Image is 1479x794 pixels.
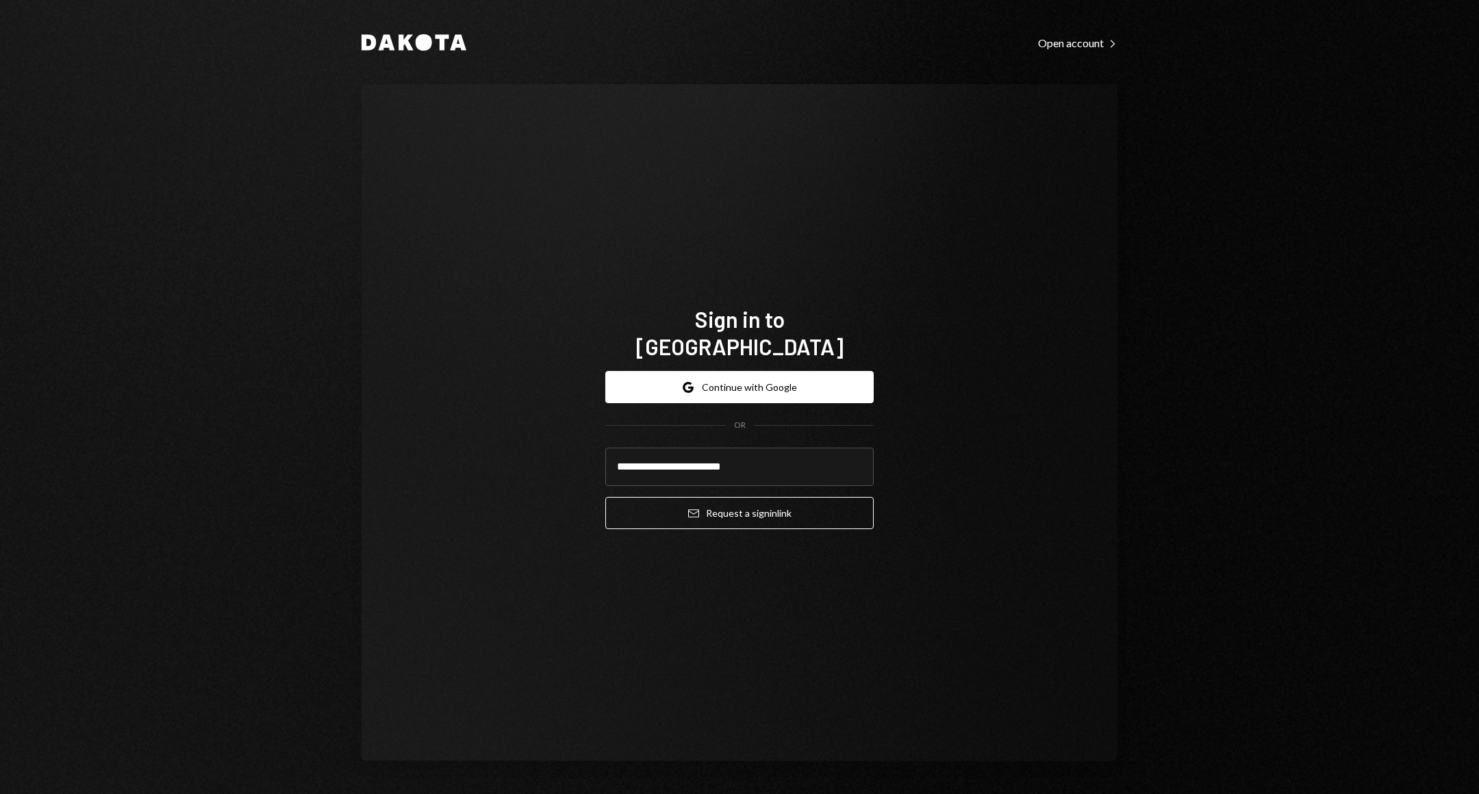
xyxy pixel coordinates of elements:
button: Continue with Google [605,371,874,403]
div: Open account [1038,36,1117,50]
div: OR [734,420,746,431]
h1: Sign in to [GEOGRAPHIC_DATA] [605,305,874,360]
button: Request a signinlink [605,497,874,529]
a: Open account [1038,35,1117,50]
